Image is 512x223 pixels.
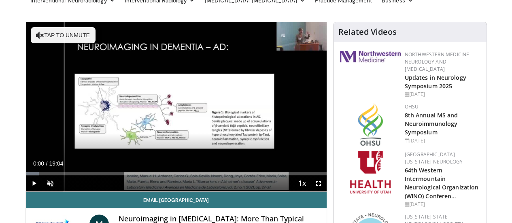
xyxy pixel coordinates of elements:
img: f6362829-b0a3-407d-a044-59546adfd345.png.150x105_q85_autocrop_double_scale_upscale_version-0.2.png [350,151,391,193]
a: 64th Western Intermountain Neurological Organization (WINO) Conferen… [405,166,479,200]
span: 19:04 [49,160,63,167]
div: Progress Bar [26,172,327,175]
button: Tap to unmute [31,27,96,43]
a: 8th Annual MS and Neuroimmunology Symposium [405,111,458,136]
a: OHSU [405,103,419,110]
button: Play [26,175,42,191]
button: Playback Rate [294,175,310,191]
button: Unmute [42,175,58,191]
div: [DATE] [405,137,480,144]
a: Email [GEOGRAPHIC_DATA] [26,192,327,208]
h4: Related Videos [338,27,397,37]
div: [DATE] [405,91,480,98]
video-js: Video Player [26,22,327,192]
a: Northwestern Medicine Neurology and [MEDICAL_DATA] [405,51,470,72]
a: Updates in Neurology Symposium 2025 [405,74,466,90]
img: 2a462fb6-9365-492a-ac79-3166a6f924d8.png.150x105_q85_autocrop_double_scale_upscale_version-0.2.jpg [340,51,401,62]
div: [DATE] [405,201,480,208]
span: 0:00 [33,160,44,167]
span: / [46,160,48,167]
img: da959c7f-65a6-4fcf-a939-c8c702e0a770.png.150x105_q85_autocrop_double_scale_upscale_version-0.2.png [358,103,383,146]
button: Fullscreen [310,175,327,191]
a: [GEOGRAPHIC_DATA][US_STATE] Neurology [405,151,463,165]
